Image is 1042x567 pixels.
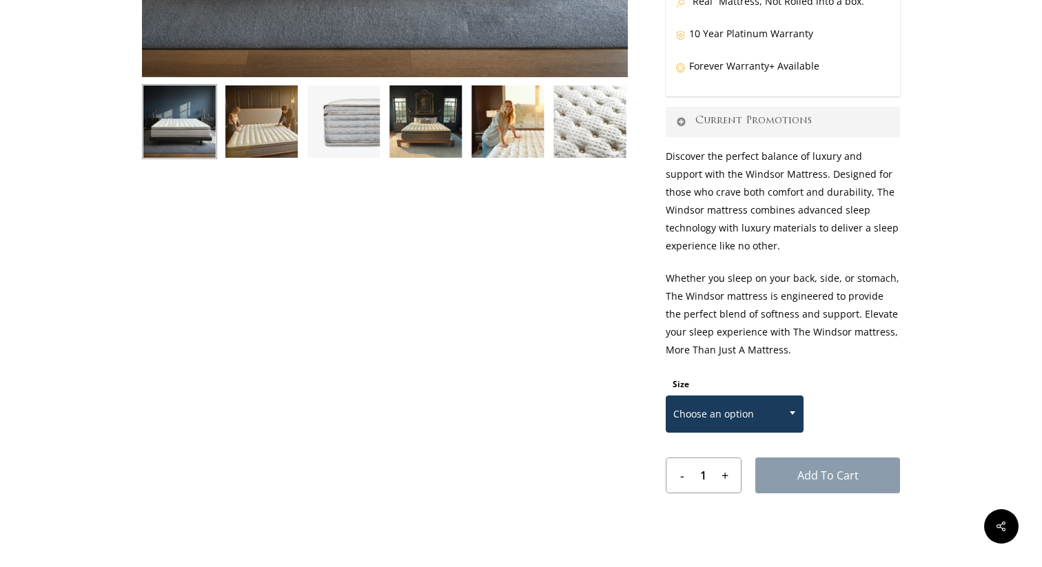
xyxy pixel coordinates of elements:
a: Current Promotions [666,107,900,137]
input: - [666,458,691,493]
img: Windsor-Condo-Shoot-Joane-and-eric feel the plush pillow top. [224,84,299,159]
img: Windsor In NH Manor [388,84,463,159]
span: Choose an option [666,395,804,433]
p: Forever Warranty+ Available [675,57,890,90]
input: + [717,458,741,493]
label: Size [673,378,689,390]
p: Discover the perfect balance of luxury and support with the Windsor Mattress. Designed for those ... [666,147,900,269]
img: Windsor-Side-Profile-HD-Closeup [306,84,381,159]
p: 10 Year Platinum Warranty [675,25,890,57]
input: Product quantity [691,458,717,493]
iframe: Secure express checkout frame [680,510,886,548]
img: Windsor In Studio [142,84,217,159]
span: Choose an option [666,400,803,429]
button: Add to cart [755,457,900,493]
p: Whether you sleep on your back, side, or stomach, The Windsor mattress is engineered to provide t... [666,269,900,373]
